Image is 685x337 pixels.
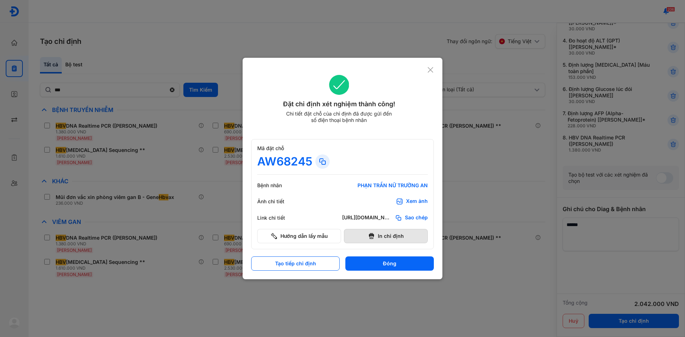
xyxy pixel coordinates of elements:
[257,145,428,152] div: Mã đặt chỗ
[283,111,395,123] div: Chi tiết đặt chỗ của chỉ định đã được gửi đến số điện thoại bệnh nhân
[257,215,300,221] div: Link chi tiết
[344,229,428,243] button: In chỉ định
[342,182,428,189] div: PHẠN TRẦN NỮ TRƯỜNG AN
[257,198,300,205] div: Ảnh chi tiết
[257,154,313,169] div: AW68245
[405,214,428,221] span: Sao chép
[251,256,340,271] button: Tạo tiếp chỉ định
[342,214,392,221] div: [URL][DOMAIN_NAME]
[257,182,300,189] div: Bệnh nhân
[345,256,434,271] button: Đóng
[406,198,428,205] div: Xem ảnh
[251,99,427,109] div: Đặt chỉ định xét nghiệm thành công!
[257,229,341,243] button: Hướng dẫn lấy mẫu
